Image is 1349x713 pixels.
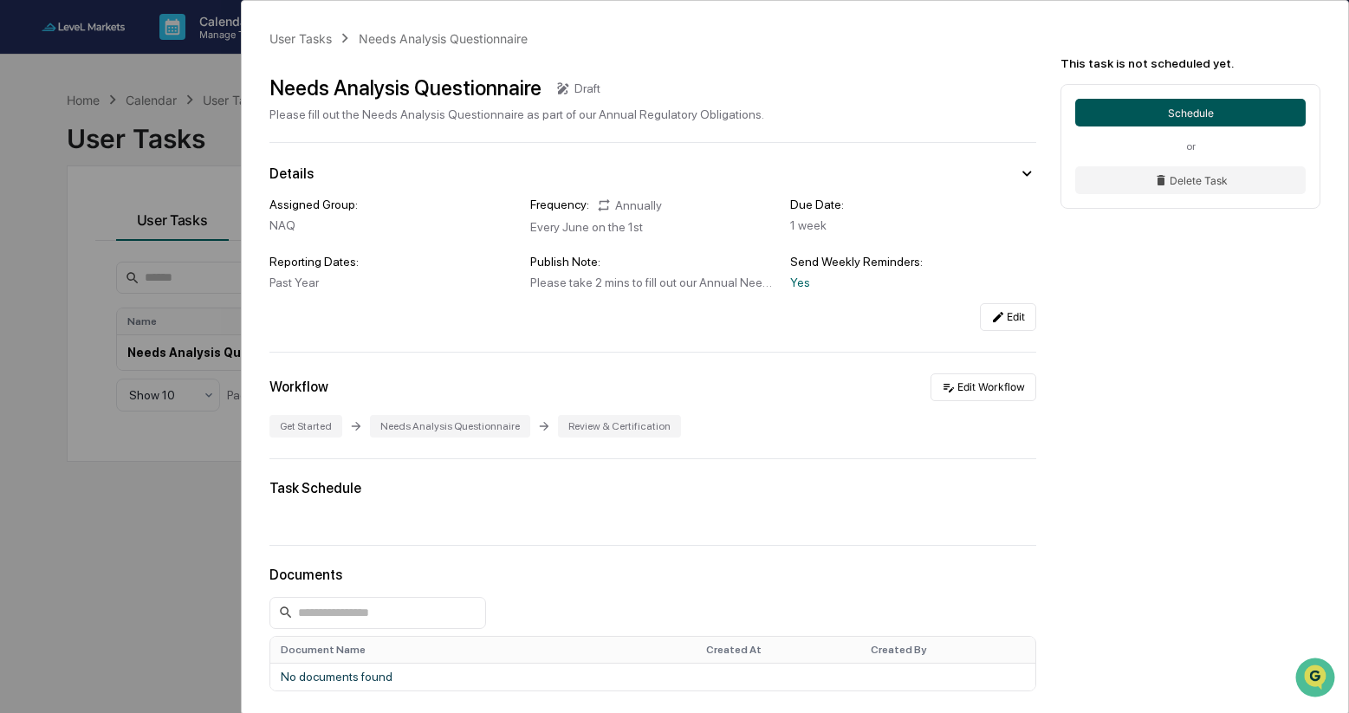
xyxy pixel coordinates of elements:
[35,387,109,405] span: Data Lookup
[144,236,150,250] span: •
[17,192,116,206] div: Past conversations
[119,347,222,379] a: 🗄️Attestations
[54,282,140,296] span: [PERSON_NAME]
[931,373,1036,401] button: Edit Workflow
[269,480,1036,496] div: Task Schedule
[269,415,342,438] div: Get Started
[172,430,210,443] span: Pylon
[78,150,238,164] div: We're available if you need us!
[10,380,116,412] a: 🔎Data Lookup
[1075,166,1306,194] button: Delete Task
[696,637,860,663] th: Created At
[558,415,681,438] div: Review & Certification
[144,282,150,296] span: •
[790,255,1036,269] div: Send Weekly Reminders:
[143,354,215,372] span: Attestations
[35,283,49,297] img: 1746055101610-c473b297-6a78-478c-a979-82029cc54cd1
[269,107,764,121] div: Please fill out the Needs Analysis Questionnaire as part of our Annual Regulatory Obligations.
[370,415,530,438] div: Needs Analysis Questionnaire
[153,282,189,296] span: [DATE]
[269,165,314,182] div: Details
[17,133,49,164] img: 1746055101610-c473b297-6a78-478c-a979-82029cc54cd1
[980,303,1036,331] button: Edit
[1075,140,1306,152] div: or
[295,138,315,159] button: Start new chat
[790,218,1036,232] div: 1 week
[790,275,1036,289] div: Yes
[17,356,31,370] div: 🖐️
[269,189,315,210] button: See all
[17,36,315,64] p: How can we help?
[269,31,332,46] div: User Tasks
[269,275,516,289] div: Past Year
[790,198,1036,211] div: Due Date:
[153,236,235,250] span: 15 seconds ago
[269,75,542,100] div: Needs Analysis Questionnaire
[1294,656,1340,703] iframe: Open customer support
[574,81,600,95] div: Draft
[270,637,696,663] th: Document Name
[1075,99,1306,126] button: Schedule
[126,356,139,370] div: 🗄️
[530,198,589,213] div: Frequency:
[1060,56,1320,70] div: This task is not scheduled yet.
[270,663,1035,690] td: No documents found
[359,31,528,46] div: Needs Analysis Questionnaire
[17,389,31,403] div: 🔎
[530,220,776,234] div: Every June on the 1st
[10,347,119,379] a: 🖐️Preclearance
[35,354,112,372] span: Preclearance
[122,429,210,443] a: Powered byPylon
[17,219,45,247] img: Steven Moralez
[54,236,140,250] span: [PERSON_NAME]
[78,133,284,150] div: Start new chat
[269,567,1036,583] div: Documents
[269,218,516,232] div: NAQ
[17,266,45,294] img: Jack Rasmussen
[269,379,328,395] div: Workflow
[530,275,776,289] div: Please take 2 mins to fill out our Annual Needs Analysis Questionnaire as part of our regulatory ...
[530,255,776,269] div: Publish Note:
[596,198,662,213] div: Annually
[269,255,516,269] div: Reporting Dates:
[36,133,68,164] img: 8933085812038_c878075ebb4cc5468115_72.jpg
[860,637,1035,663] th: Created By
[269,198,516,211] div: Assigned Group:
